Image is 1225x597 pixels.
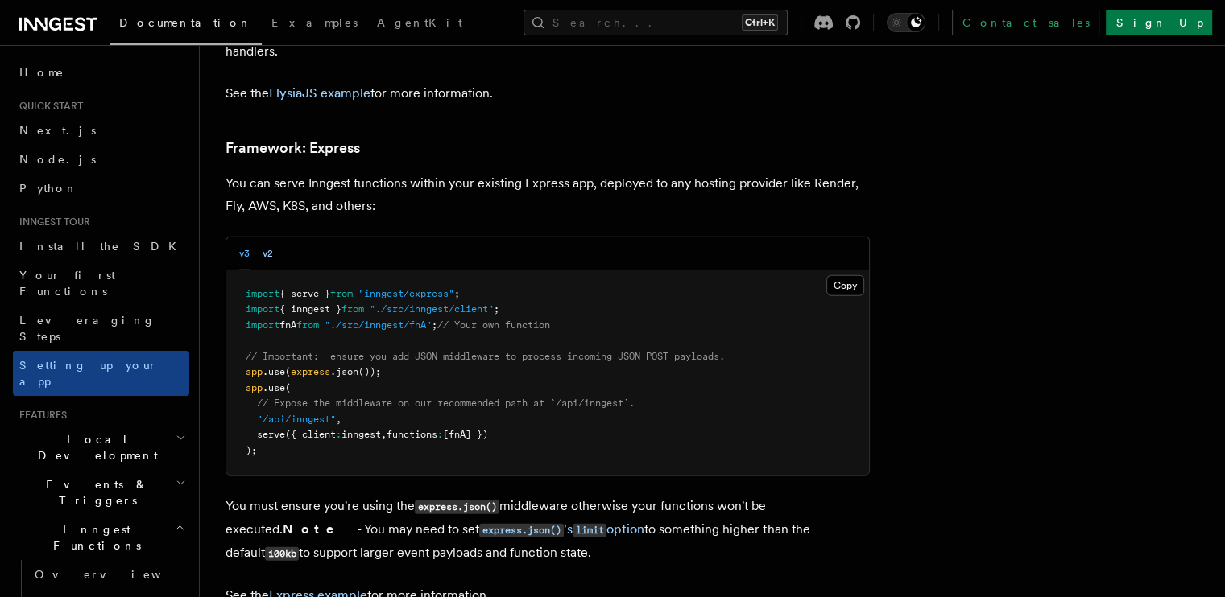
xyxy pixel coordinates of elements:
span: ); [246,445,257,456]
button: Local Development [13,425,189,470]
button: v3 [239,237,250,270]
a: AgentKit [367,5,472,43]
span: // Expose the middleware on our recommended path at `/api/inngest`. [257,397,635,409]
a: Install the SDK [13,232,189,261]
span: , [336,414,341,425]
a: Home [13,58,189,87]
a: Framework: Express [226,137,360,159]
a: Documentation [110,5,262,45]
a: Overview [28,560,189,589]
span: AgentKit [377,16,462,29]
span: .use [263,382,285,393]
span: ( [285,382,291,393]
code: express.json() [479,524,564,537]
span: Features [13,409,67,422]
strong: Note [283,521,357,537]
a: express.json()'slimitoption [479,521,644,537]
button: Copy [826,275,864,296]
button: Search...Ctrl+K [524,10,788,35]
span: .json [330,366,358,377]
a: Leveraging Steps [13,306,189,351]
span: functions [387,429,437,440]
span: [fnA] }) [443,429,488,440]
span: Home [19,64,64,80]
span: import [246,303,279,315]
span: Inngest Functions [13,521,174,554]
span: fnA [279,319,296,331]
a: Contact sales [952,10,1099,35]
span: Overview [35,568,201,581]
p: See the for more information. [226,82,870,105]
span: Node.js [19,153,96,166]
span: import [246,288,279,299]
span: { serve } [279,288,330,299]
span: Events & Triggers [13,476,176,508]
a: Your first Functions [13,261,189,306]
span: import [246,319,279,331]
span: from [330,288,353,299]
span: "./src/inngest/fnA" [325,319,432,331]
span: app [246,366,263,377]
a: Setting up your app [13,351,189,396]
span: from [296,319,319,331]
span: ({ client [285,429,336,440]
span: "inngest/express" [358,288,454,299]
code: 100kb [265,547,299,561]
button: Toggle dark mode [887,13,925,32]
a: Next.js [13,116,189,145]
span: ; [454,288,460,299]
span: Quick start [13,100,83,113]
span: app [246,382,263,393]
a: Sign Up [1106,10,1212,35]
span: Documentation [119,16,252,29]
span: Next.js [19,124,96,137]
span: express [291,366,330,377]
button: v2 [263,237,273,270]
span: : [437,429,443,440]
span: // Important: ensure you add JSON middleware to process incoming JSON POST payloads. [246,351,725,362]
span: , [381,429,387,440]
span: Leveraging Steps [19,314,155,343]
span: : [336,429,341,440]
p: You must ensure you're using the middleware otherwise your functions won't be executed. - You may... [226,495,870,565]
span: Inngest tour [13,216,90,229]
span: "./src/inngest/client" [370,303,494,315]
a: Examples [262,5,367,43]
p: You can serve Inngest functions within your existing Express app, deployed to any hosting provide... [226,172,870,217]
code: limit [573,524,606,537]
span: Setting up your app [19,359,158,388]
span: ; [432,319,437,331]
span: Your first Functions [19,269,115,298]
button: Events & Triggers [13,470,189,515]
code: express.json() [415,500,499,514]
span: Python [19,182,78,195]
kbd: Ctrl+K [742,14,778,31]
a: ElysiaJS example [269,85,370,101]
a: Node.js [13,145,189,174]
span: ( [285,366,291,377]
span: Examples [271,16,358,29]
span: .use [263,366,285,377]
span: Local Development [13,431,176,463]
span: ()); [358,366,381,377]
span: { inngest } [279,303,341,315]
span: inngest [341,429,381,440]
span: // Your own function [437,319,550,331]
span: from [341,303,364,315]
span: Install the SDK [19,240,186,253]
span: "/api/inngest" [257,414,336,425]
span: ; [494,303,499,315]
a: Python [13,174,189,203]
span: serve [257,429,285,440]
button: Inngest Functions [13,515,189,560]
